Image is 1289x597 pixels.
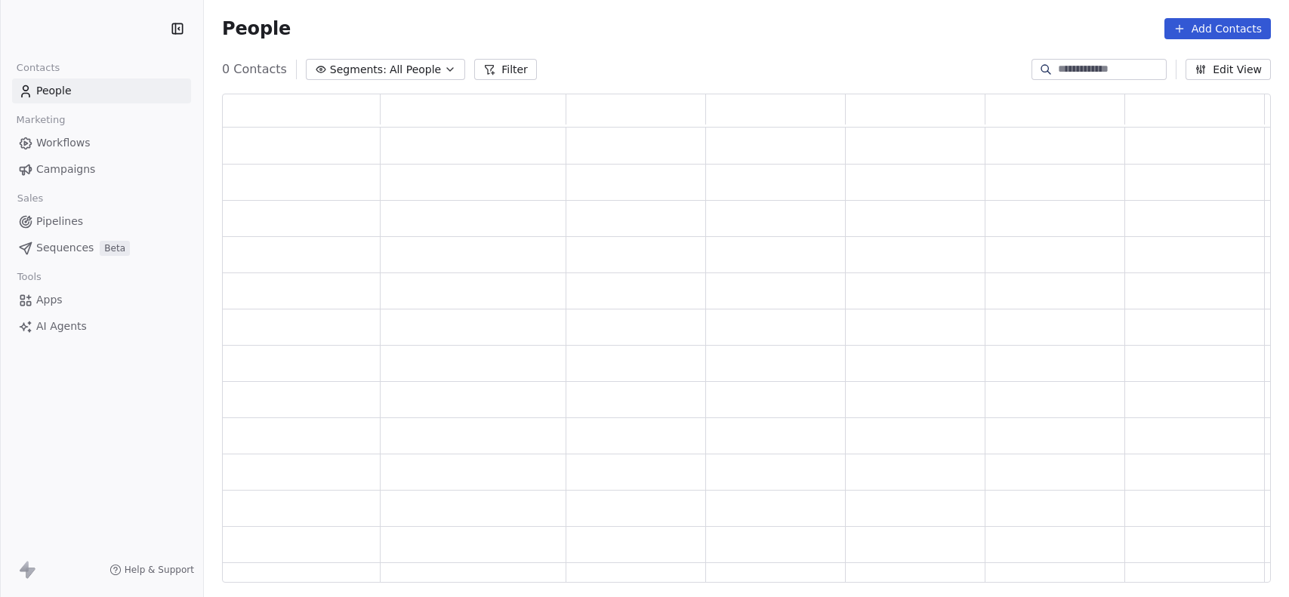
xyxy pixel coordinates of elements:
a: Campaigns [12,157,191,182]
a: Apps [12,288,191,312]
span: Help & Support [125,564,194,576]
span: Campaigns [36,162,95,177]
button: Edit View [1186,59,1271,80]
a: Pipelines [12,209,191,234]
a: SequencesBeta [12,235,191,260]
span: All People [390,62,441,78]
span: Segments: [330,62,387,78]
a: Help & Support [109,564,194,576]
a: AI Agents [12,314,191,339]
span: Workflows [36,135,91,151]
span: Marketing [10,109,72,131]
a: Workflows [12,131,191,155]
span: Beta [100,241,130,256]
span: People [36,83,72,99]
span: People [222,17,291,40]
span: 0 Contacts [222,60,287,78]
button: Add Contacts [1164,18,1271,39]
span: Sequences [36,240,94,256]
a: People [12,78,191,103]
span: Apps [36,292,63,308]
span: Sales [11,187,50,210]
span: AI Agents [36,319,87,334]
span: Pipelines [36,214,83,229]
button: Filter [474,59,537,80]
span: Contacts [10,57,66,79]
span: Tools [11,266,48,288]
